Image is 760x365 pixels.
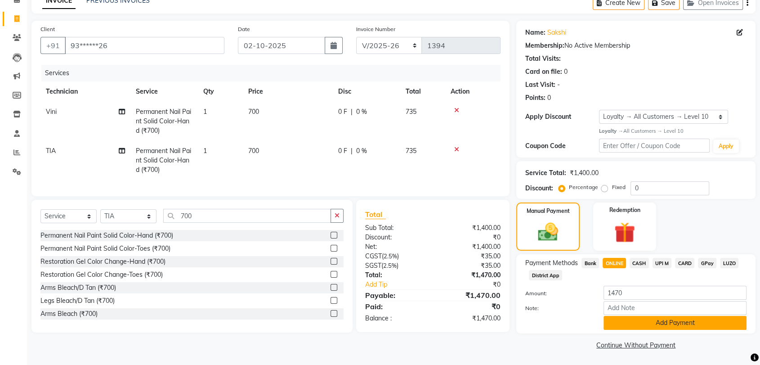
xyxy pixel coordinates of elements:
span: | [351,146,353,156]
span: ONLINE [603,258,626,268]
div: - [557,80,560,90]
div: ( ) [358,261,433,270]
a: Add Tip [358,280,445,289]
div: Apply Discount [525,112,599,122]
img: _cash.svg [532,221,564,243]
div: ₹1,400.00 [570,168,598,178]
input: Search or Scan [163,209,331,223]
button: Add Payment [604,316,747,330]
span: 0 % [356,107,367,117]
div: Restoration Gel Color Change-Toes (₹700) [40,270,163,279]
span: SGST [365,261,381,270]
input: Add Note [604,301,747,315]
span: UPI M [653,258,672,268]
th: Total [400,81,445,102]
div: Restoration Gel Color Change-Hand (₹700) [40,257,165,266]
div: Permanent Nail Paint Solid Color-Toes (₹700) [40,244,170,253]
div: Arms Bleach/D Tan (₹700) [40,283,116,293]
label: Fixed [612,183,625,191]
label: Percentage [569,183,598,191]
div: Membership: [525,41,564,50]
div: Total Visits: [525,54,561,63]
span: 700 [248,147,259,155]
div: ₹35.00 [433,261,508,270]
a: Sakshi [547,28,566,37]
div: ₹1,470.00 [433,270,508,280]
div: Coupon Code [525,141,599,151]
button: Apply [713,140,739,153]
span: LUZO [720,258,738,268]
div: Card on file: [525,67,562,77]
div: ₹0 [445,280,507,289]
label: Note: [519,304,597,312]
label: Manual Payment [527,207,570,215]
div: Last Visit: [525,80,555,90]
span: 0 F [338,146,347,156]
div: Balance : [358,314,433,323]
span: Permanent Nail Paint Solid Color-Hand (₹700) [136,108,191,135]
div: Permanent Nail Paint Solid Color-Hand (₹700) [40,231,173,240]
img: _gift.svg [608,220,641,246]
span: District App [529,270,562,280]
div: Discount: [525,184,553,193]
div: Sub Total: [358,223,433,233]
input: Enter Offer / Coupon Code [599,139,710,153]
div: Service Total: [525,168,566,178]
label: Invoice Number [356,25,395,33]
span: 1 [203,108,207,116]
span: Total [365,210,386,219]
div: ₹1,400.00 [433,223,508,233]
span: 700 [248,108,259,116]
span: | [351,107,353,117]
div: ₹0 [433,233,508,242]
label: Redemption [609,206,640,214]
a: Continue Without Payment [518,341,754,350]
div: Total: [358,270,433,280]
input: Amount [604,286,747,300]
span: 0 F [338,107,347,117]
div: Legs Bleach/D Tan (₹700) [40,296,115,306]
span: 2.5% [384,252,397,260]
span: Permanent Nail Paint Solid Color-Hand (₹700) [136,147,191,174]
label: Date [238,25,250,33]
div: ₹35.00 [433,252,508,261]
div: Arms Bleach (₹700) [40,309,98,319]
div: Services [41,65,507,81]
div: Discount: [358,233,433,242]
div: Net: [358,242,433,252]
th: Qty [198,81,243,102]
div: Points: [525,93,545,103]
div: ₹1,470.00 [433,290,508,301]
span: 735 [406,108,416,116]
span: Bank [581,258,599,268]
span: GPay [698,258,716,268]
div: Paid: [358,301,433,312]
div: 0 [547,93,551,103]
div: ₹1,470.00 [433,314,508,323]
th: Action [445,81,501,102]
div: ( ) [358,252,433,261]
span: CARD [675,258,694,268]
strong: Loyalty → [599,128,623,134]
span: Vini [46,108,57,116]
span: TIA [46,147,56,155]
span: CASH [630,258,649,268]
div: All Customers → Level 10 [599,127,747,135]
div: Name: [525,28,545,37]
span: Payment Methods [525,258,578,268]
span: 2.5% [383,262,397,269]
th: Service [130,81,198,102]
span: CGST [365,252,382,260]
input: Search by Name/Mobile/Email/Code [65,37,224,54]
div: Payable: [358,290,433,301]
label: Amount: [519,289,597,297]
div: 0 [564,67,568,77]
div: ₹0 [433,301,508,312]
div: No Active Membership [525,41,747,50]
button: +91 [40,37,66,54]
span: 735 [406,147,416,155]
span: 0 % [356,146,367,156]
div: ₹1,400.00 [433,242,508,252]
label: Client [40,25,55,33]
th: Price [243,81,333,102]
